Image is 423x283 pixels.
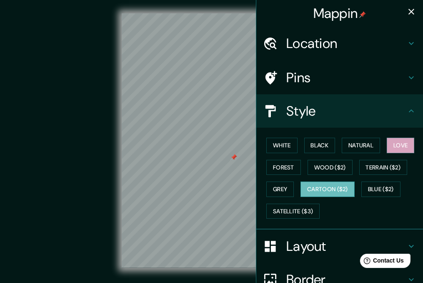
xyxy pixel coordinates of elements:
[256,230,423,263] div: Layout
[304,138,335,153] button: Black
[256,94,423,128] div: Style
[342,138,380,153] button: Natural
[286,35,406,52] h4: Location
[256,27,423,60] div: Location
[359,160,408,175] button: Terrain ($2)
[256,61,423,94] div: Pins
[313,5,366,22] h4: Mappin
[349,250,414,274] iframe: Help widget launcher
[266,160,301,175] button: Forest
[286,238,406,255] h4: Layout
[122,13,301,268] canvas: Map
[286,69,406,86] h4: Pins
[361,182,400,197] button: Blue ($2)
[286,103,406,119] h4: Style
[266,204,320,219] button: Satellite ($3)
[266,138,298,153] button: White
[308,160,353,175] button: Wood ($2)
[300,182,355,197] button: Cartoon ($2)
[266,182,294,197] button: Grey
[359,11,366,18] img: pin-icon.png
[387,138,414,153] button: Love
